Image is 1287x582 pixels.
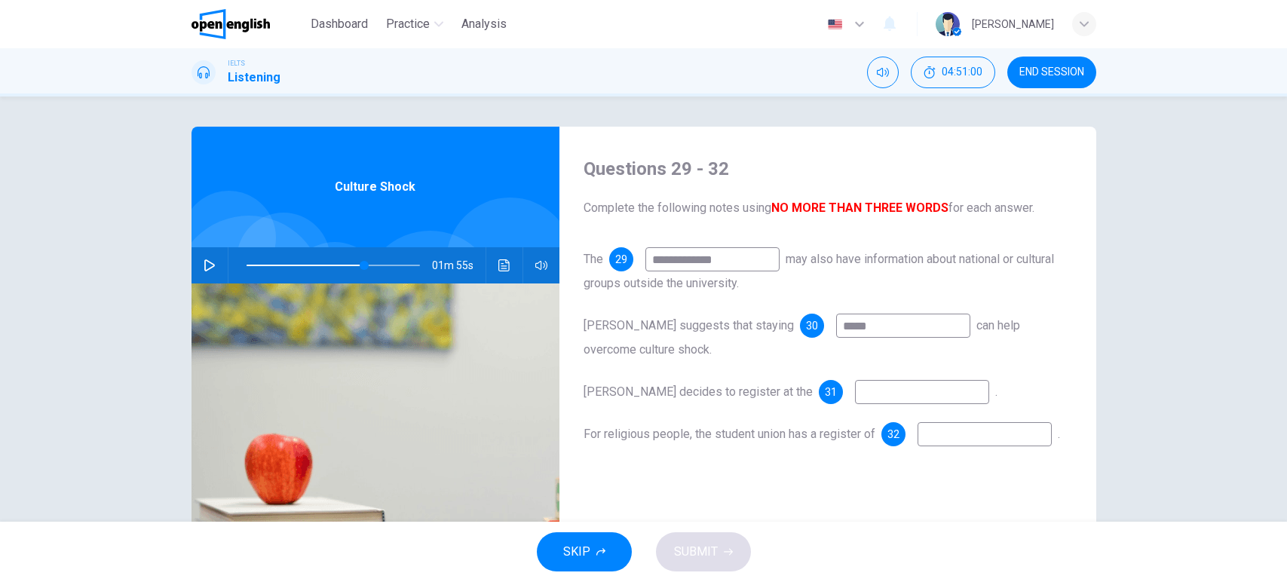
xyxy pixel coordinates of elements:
span: [PERSON_NAME] suggests that staying [584,318,794,332]
button: Analysis [455,11,513,38]
div: [PERSON_NAME] [972,15,1054,33]
span: 04:51:00 [942,66,982,78]
span: 32 [887,429,899,440]
img: en [826,19,844,30]
button: Dashboard [305,11,374,38]
button: SKIP [537,532,632,571]
button: 04:51:00 [911,57,995,88]
span: 30 [806,320,818,331]
a: OpenEnglish logo [192,9,305,39]
h1: Listening [228,69,280,87]
button: Practice [380,11,449,38]
span: [PERSON_NAME] decides to register at the [584,384,813,399]
button: Click to see the audio transcription [492,247,516,283]
b: NO MORE THAN THREE WORDS [771,201,948,215]
span: The [584,252,603,266]
span: 29 [615,254,627,265]
span: 31 [825,387,837,397]
span: IELTS [228,58,245,69]
span: END SESSION [1019,66,1084,78]
span: For religious people, the student union has a register of [584,427,875,441]
span: Complete the following notes using for each answer. [584,199,1072,217]
div: Hide [911,57,995,88]
span: . [1058,427,1060,441]
span: Practice [386,15,430,33]
img: Profile picture [936,12,960,36]
span: 01m 55s [432,247,486,283]
span: Culture Shock [335,178,415,196]
span: may also have information about national or cultural groups outside the university. [584,252,1054,290]
span: SKIP [563,541,590,562]
span: Analysis [461,15,507,33]
span: Dashboard [311,15,368,33]
img: OpenEnglish logo [192,9,271,39]
span: . [995,384,997,399]
h4: Questions 29 - 32 [584,157,1072,181]
div: Mute [867,57,899,88]
button: END SESSION [1007,57,1096,88]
